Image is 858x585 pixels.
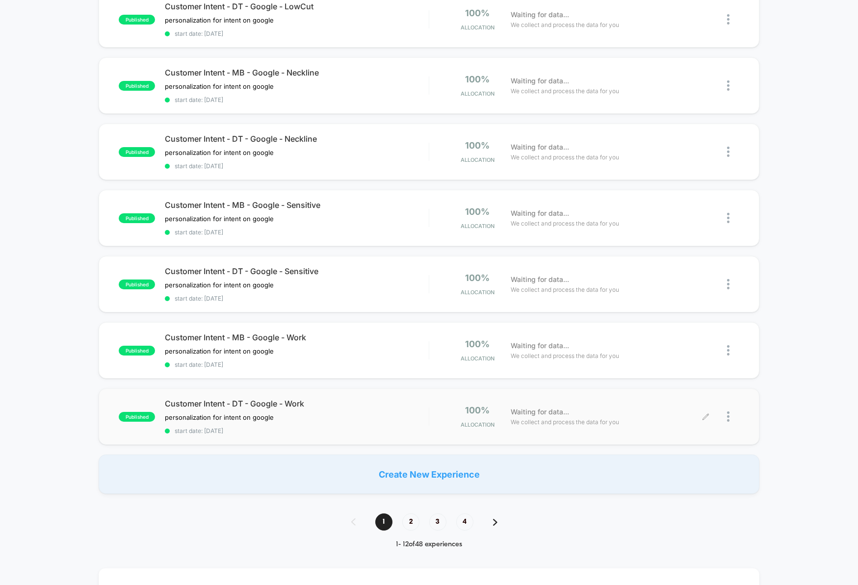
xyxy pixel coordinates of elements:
[493,519,497,526] img: pagination forward
[511,407,569,417] span: Waiting for data...
[375,513,392,531] span: 1
[461,223,494,229] span: Allocation
[727,411,729,422] img: close
[341,540,517,549] div: 1 - 12 of 48 experiences
[165,413,274,421] span: personalization for intent on google
[165,82,274,90] span: personalization for intent on google
[429,513,446,531] span: 3
[511,76,569,86] span: Waiting for data...
[511,153,619,162] span: We collect and process the data for you
[465,206,490,217] span: 100%
[511,20,619,29] span: We collect and process the data for you
[511,285,619,294] span: We collect and process the data for you
[165,68,429,77] span: Customer Intent - MB - Google - Neckline
[456,513,473,531] span: 4
[461,156,494,163] span: Allocation
[461,289,494,296] span: Allocation
[511,9,569,20] span: Waiting for data...
[465,273,490,283] span: 100%
[465,339,490,349] span: 100%
[165,149,274,156] span: personalization for intent on google
[165,427,429,434] span: start date: [DATE]
[727,80,729,91] img: close
[165,200,429,210] span: Customer Intent - MB - Google - Sensitive
[119,15,155,25] span: published
[119,147,155,157] span: published
[119,213,155,223] span: published
[461,24,494,31] span: Allocation
[119,280,155,289] span: published
[511,219,619,228] span: We collect and process the data for you
[165,347,274,355] span: personalization for intent on google
[727,345,729,356] img: close
[465,8,490,18] span: 100%
[511,86,619,96] span: We collect and process the data for you
[165,229,429,236] span: start date: [DATE]
[511,274,569,285] span: Waiting for data...
[165,96,429,103] span: start date: [DATE]
[727,147,729,157] img: close
[465,405,490,415] span: 100%
[119,346,155,356] span: published
[165,215,274,223] span: personalization for intent on google
[511,351,619,360] span: We collect and process the data for you
[461,421,494,428] span: Allocation
[465,140,490,151] span: 100%
[165,295,429,302] span: start date: [DATE]
[165,162,429,170] span: start date: [DATE]
[461,90,494,97] span: Allocation
[165,266,429,276] span: Customer Intent - DT - Google - Sensitive
[727,14,729,25] img: close
[119,81,155,91] span: published
[511,142,569,153] span: Waiting for data...
[165,399,429,408] span: Customer Intent - DT - Google - Work
[165,332,429,342] span: Customer Intent - MB - Google - Work
[99,455,759,494] div: Create New Experience
[119,412,155,422] span: published
[727,279,729,289] img: close
[727,213,729,223] img: close
[165,134,429,144] span: Customer Intent - DT - Google - Neckline
[402,513,419,531] span: 2
[511,208,569,219] span: Waiting for data...
[465,74,490,84] span: 100%
[511,340,569,351] span: Waiting for data...
[461,355,494,362] span: Allocation
[165,1,429,11] span: Customer Intent - DT - Google - LowCut
[165,16,274,24] span: personalization for intent on google
[165,361,429,368] span: start date: [DATE]
[165,30,429,37] span: start date: [DATE]
[165,281,274,289] span: personalization for intent on google
[511,417,619,427] span: We collect and process the data for you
